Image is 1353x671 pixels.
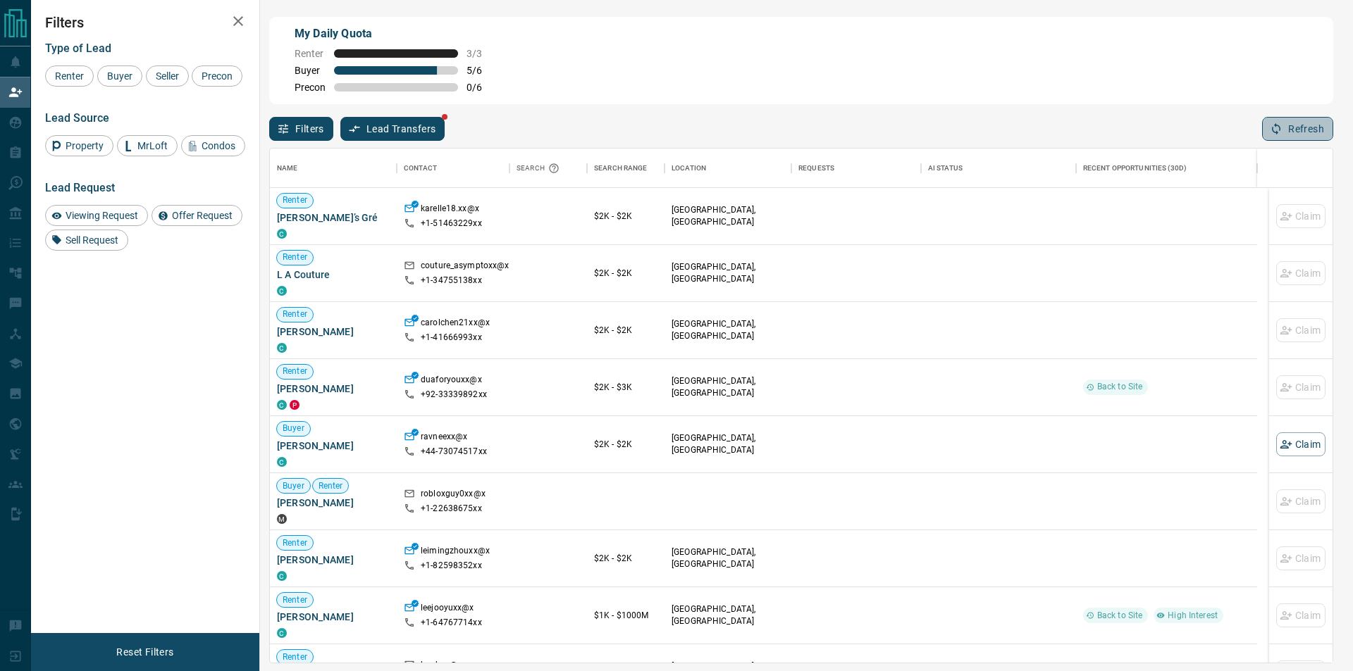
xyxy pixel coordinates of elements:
div: Contact [397,149,509,188]
span: Buyer [295,65,326,76]
p: $2K - $3K [594,381,657,394]
p: [GEOGRAPHIC_DATA], [GEOGRAPHIC_DATA] [672,603,784,627]
span: Sell Request [61,234,123,246]
span: MrLoft [132,140,173,151]
button: Filters [269,117,333,141]
span: Back to Site [1092,381,1149,393]
span: 0 / 6 [467,82,498,93]
div: condos.ca [277,286,287,296]
p: karelle18.xx@x [421,203,479,218]
div: Location [665,149,791,188]
span: [PERSON_NAME] [277,325,390,339]
div: condos.ca [277,571,287,581]
p: My Daily Quota [295,25,498,42]
p: +1- 41666993xx [421,332,482,344]
div: Location [672,149,706,188]
div: Viewing Request [45,205,148,226]
span: [PERSON_NAME] [277,553,390,567]
p: carolchen21xx@x [421,317,490,332]
span: [PERSON_NAME] [277,496,390,510]
p: $2K - $2K [594,210,657,222]
span: Lead Source [45,111,109,125]
p: [GEOGRAPHIC_DATA], [GEOGRAPHIC_DATA] [672,204,784,228]
div: Requests [798,149,834,188]
h2: Filters [45,14,245,31]
div: condos.ca [277,628,287,638]
div: Search [517,149,563,188]
span: Condos [197,140,240,151]
span: High Interest [1162,610,1223,622]
div: Buyer [97,65,142,87]
div: Seller [146,65,189,87]
p: leejooyuxx@x [421,602,474,617]
div: MrLoft [117,135,178,156]
span: [PERSON_NAME] [277,439,390,453]
span: Renter [277,251,313,263]
span: Renter [277,651,313,663]
div: property.ca [290,400,299,410]
span: L A Couture [277,268,390,282]
div: Condos [181,135,245,156]
span: Renter [277,365,313,377]
div: condos.ca [277,229,287,239]
span: Renter [277,537,313,549]
p: [GEOGRAPHIC_DATA], [GEOGRAPHIC_DATA] [672,261,784,285]
div: AI Status [928,149,963,188]
span: Buyer [102,70,137,82]
button: Reset Filters [107,640,183,664]
button: Refresh [1262,117,1333,141]
button: Lead Transfers [340,117,445,141]
p: +1- 82598352xx [421,560,482,572]
span: Offer Request [167,210,237,221]
span: Buyer [277,422,310,434]
span: Renter [50,70,89,82]
p: $1K - $1000M [594,609,657,622]
span: Precon [197,70,237,82]
div: Recent Opportunities (30d) [1083,149,1187,188]
span: Buyer [277,480,310,492]
span: Type of Lead [45,42,111,55]
p: [GEOGRAPHIC_DATA], [GEOGRAPHIC_DATA] [672,318,784,342]
span: Back to Site [1092,610,1149,622]
div: condos.ca [277,343,287,353]
div: Name [277,149,298,188]
span: 5 / 6 [467,65,498,76]
div: AI Status [921,149,1076,188]
span: Viewing Request [61,210,143,221]
p: $2K - $2K [594,267,657,280]
div: condos.ca [277,457,287,467]
div: Name [270,149,397,188]
p: $2K - $2K [594,324,657,337]
p: +44- 73074517xx [421,446,487,458]
p: $2K - $2K [594,552,657,565]
span: Precon [295,82,326,93]
div: Contact [404,149,437,188]
div: mrloft.ca [277,514,287,524]
div: Property [45,135,113,156]
p: [GEOGRAPHIC_DATA], [GEOGRAPHIC_DATA] [672,546,784,570]
p: couture_asymptoxx@x [421,260,509,275]
p: +1- 64767714xx [421,617,482,629]
span: Seller [151,70,184,82]
span: Renter [277,594,313,606]
div: Recent Opportunities (30d) [1076,149,1257,188]
p: +1- 22638675xx [421,503,482,515]
span: 3 / 3 [467,48,498,59]
div: Search Range [587,149,665,188]
span: Lead Request [45,181,115,194]
span: Property [61,140,109,151]
p: leimingzhouxx@x [421,545,490,560]
span: Renter [313,480,349,492]
p: +1- 51463229xx [421,218,482,230]
p: [GEOGRAPHIC_DATA], [GEOGRAPHIC_DATA] [672,432,784,456]
div: Sell Request [45,230,128,251]
div: Requests [791,149,921,188]
p: $2K - $2K [594,438,657,451]
span: [PERSON_NAME] [277,382,390,396]
span: [PERSON_NAME]’s Gré [277,211,390,225]
p: [GEOGRAPHIC_DATA], [GEOGRAPHIC_DATA] [672,375,784,399]
div: Offer Request [152,205,242,226]
span: Renter [295,48,326,59]
div: Precon [192,65,242,87]
div: condos.ca [277,400,287,410]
